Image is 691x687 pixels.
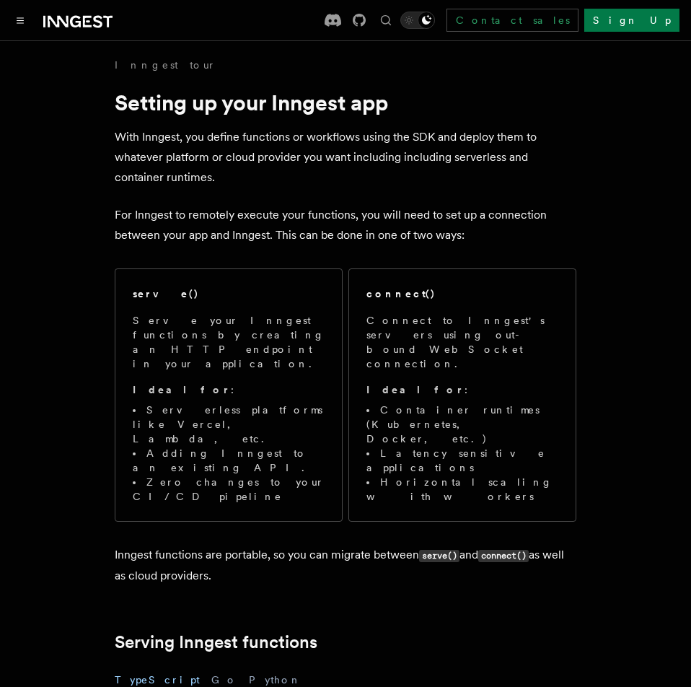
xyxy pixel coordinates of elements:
[115,632,317,652] a: Serving Inngest functions
[400,12,435,29] button: Toggle dark mode
[366,475,558,504] li: Horizontal scaling with workers
[115,58,216,72] a: Inngest tour
[446,9,578,32] a: Contact sales
[115,127,576,188] p: With Inngest, you define functions or workflows using the SDK and deploy them to whatever platfor...
[366,403,558,446] li: Container runtimes (Kubernetes, Docker, etc.)
[115,89,576,115] h1: Setting up your Inngest app
[584,9,679,32] a: Sign Up
[133,384,231,395] strong: Ideal for
[133,313,325,371] p: Serve your Inngest functions by creating an HTTP endpoint in your application.
[366,382,558,397] p: :
[348,268,576,522] a: connect()Connect to Inngest's servers using out-bound WebSocket connection.Ideal for:Container ru...
[366,286,436,301] h2: connect()
[115,205,576,245] p: For Inngest to remotely execute your functions, you will need to set up a connection between your...
[478,550,529,562] code: connect()
[133,403,325,446] li: Serverless platforms like Vercel, Lambda, etc.
[366,446,558,475] li: Latency sensitive applications
[12,12,29,29] button: Toggle navigation
[419,550,459,562] code: serve()
[133,446,325,475] li: Adding Inngest to an existing API.
[366,384,465,395] strong: Ideal for
[366,313,558,371] p: Connect to Inngest's servers using out-bound WebSocket connection.
[377,12,395,29] button: Find something...
[133,382,325,397] p: :
[115,268,343,522] a: serve()Serve your Inngest functions by creating an HTTP endpoint in your application.Ideal for:Se...
[133,475,325,504] li: Zero changes to your CI/CD pipeline
[115,545,576,586] p: Inngest functions are portable, so you can migrate between and as well as cloud providers.
[133,286,199,301] h2: serve()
